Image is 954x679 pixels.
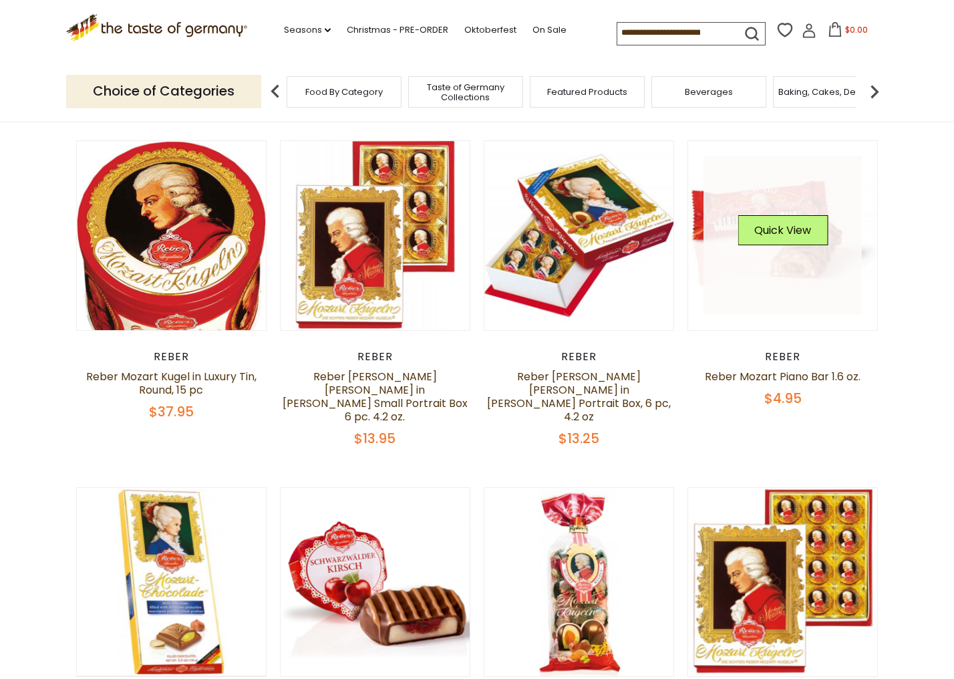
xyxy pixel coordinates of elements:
span: $13.95 [354,429,395,448]
a: Reber [PERSON_NAME] [PERSON_NAME] in [PERSON_NAME] Small Portrait Box 6 pc. 4.2 oz. [283,369,468,424]
a: Oktoberfest [464,23,516,37]
div: Reber [76,350,267,364]
span: $4.95 [764,389,802,408]
div: Reber [687,350,878,364]
img: next arrow [861,78,888,105]
img: Reber [688,488,877,677]
a: Reber Mozart Piano Bar 1.6 oz. [705,369,860,384]
a: On Sale [532,23,567,37]
img: Reber [688,141,877,330]
a: Christmas - PRE-ORDER [347,23,448,37]
a: Baking, Cakes, Desserts [778,87,882,97]
img: Reber [77,488,266,677]
a: Food By Category [305,87,383,97]
div: Reber [280,350,470,364]
img: previous arrow [262,78,289,105]
a: Reber Mozart Kugel in Luxury Tin, Round, 15 pc [86,369,257,398]
span: $13.25 [559,429,599,448]
a: Seasons [284,23,331,37]
p: Choice of Categories [66,75,261,108]
img: Reber [484,488,673,677]
div: Reber [484,350,674,364]
a: Taste of Germany Collections [412,82,519,102]
a: Beverages [685,87,733,97]
a: Reber [PERSON_NAME] [PERSON_NAME] in [PERSON_NAME] Portrait Box, 6 pc, 4.2 oz [487,369,671,424]
span: $37.95 [149,402,194,421]
img: Reber [281,141,470,330]
a: Featured Products [547,87,627,97]
img: Reber [484,141,673,330]
img: Reber [77,141,266,378]
span: $0.00 [845,24,868,35]
button: $0.00 [819,22,876,42]
button: Quick View [738,215,828,245]
img: Reber [281,488,470,677]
